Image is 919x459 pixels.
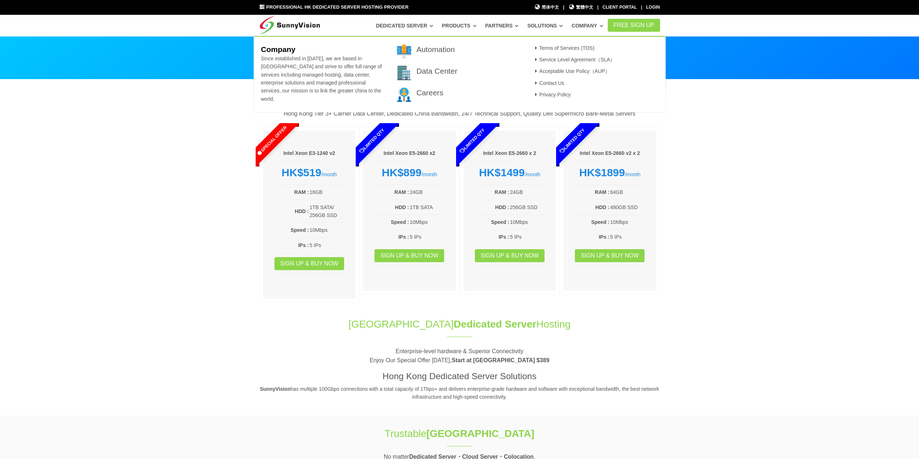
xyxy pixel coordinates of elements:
[259,370,660,382] h3: Hong Kong Dedicated Server Solutions
[610,233,645,241] td: 5 IPs
[510,233,545,241] td: 5 IPs
[533,68,610,74] a: Acceptable Use Policy（AUP）
[575,166,645,179] div: /month
[608,19,660,32] a: FREE Sign Up
[274,166,345,179] div: /month
[376,19,433,32] a: Dedicated Server
[568,4,593,11] a: 繁體中文
[374,166,445,179] div: /month
[599,234,610,240] b: IPs :
[298,242,309,248] b: IPs :
[409,233,445,241] td: 5 IPs
[603,5,637,10] a: Client Portal
[533,80,564,86] a: Contact Us
[254,36,666,113] div: Company
[294,189,309,195] b: RAM :
[409,218,445,226] td: 10Mbps
[382,166,421,178] strong: HK$899
[610,188,645,196] td: 64GB
[595,189,609,195] b: RAM :
[533,57,615,62] a: Service Level Agreement（SLA）
[575,249,645,262] a: Sign up & Buy Now
[499,234,510,240] b: IPs :
[572,19,603,32] a: Company
[495,204,509,210] b: HDD :
[510,218,545,226] td: 10Mbps
[533,45,595,51] a: Terms of Services (TOS)
[259,317,660,331] h1: [GEOGRAPHIC_DATA] Hosting
[339,426,580,441] h1: Trustable
[261,45,295,53] b: Company
[579,166,625,178] strong: HK$1899
[591,219,610,225] b: Speed :
[309,226,344,234] td: 10Mbps
[563,4,564,11] li: |
[374,249,444,262] a: Sign up & Buy Now
[398,234,409,240] b: IPs :
[391,219,409,225] b: Speed :
[454,319,536,330] span: Dedicated Server
[266,4,408,10] span: Professional HK Dedicated Server Hosting Provider
[259,385,660,401] p: has multiple 100Gbps connections with a total capacity of 1Tbps+ and delivers enterprise-grade ha...
[442,111,502,171] span: Limited Qty
[491,219,510,225] b: Speed :
[641,4,642,11] li: |
[282,166,321,178] strong: HK$519
[274,150,345,157] h6: Intel Xeon E3-1240 v2
[295,208,309,214] b: HDD :
[260,386,291,392] strong: SunnyVision
[259,347,660,365] p: Enterprise-level hardware & Superior Connectivity Enjoy Our Special Offer [DATE],
[241,111,302,171] span: Special Offer
[395,204,409,210] b: HDD :
[534,4,559,11] a: 简体中文
[610,203,645,212] td: 480GB SSD
[442,19,477,32] a: Products
[309,241,344,250] td: 5 IPs
[416,45,455,53] a: Automation
[452,357,550,363] strong: Start at [GEOGRAPHIC_DATA] $389
[394,189,409,195] b: RAM :
[397,87,411,102] img: 003-research.png
[309,188,344,196] td: 16GB
[261,56,382,102] span: Since established in [DATE], we are based in [GEOGRAPHIC_DATA] and strive to offer full range of ...
[479,166,525,178] strong: HK$1499
[527,19,563,32] a: Solutions
[510,203,545,212] td: 256GB SSD
[510,188,545,196] td: 24GB
[274,257,344,270] a: Sign up & Buy Now
[595,204,610,210] b: HDD :
[485,19,519,32] a: Partners
[416,67,457,75] a: Data Center
[409,203,445,212] td: 1TB SATA
[597,4,598,11] li: |
[575,150,645,157] h6: Intel Xeon E5-2660 v2 x 2
[259,109,660,118] p: Hong Kong Tier 3+ Carrier Data Center, Dedicated China Bandwidth, 24/7 Technical Support, Quality...
[474,166,545,179] div: /month
[397,44,411,59] img: 001-brand.png
[610,218,645,226] td: 10Mbps
[397,66,411,80] img: 002-town.png
[416,88,443,97] a: Careers
[495,189,509,195] b: RAM :
[542,111,603,171] span: Limited Qty
[474,150,545,157] h6: Intel Xeon E5-2660 x 2
[342,111,402,171] span: Limited Qty
[426,428,534,439] strong: [GEOGRAPHIC_DATA]
[533,92,571,98] a: Privacy Policy
[409,188,445,196] td: 24GB
[309,203,344,220] td: 1TB SATA/ 256GB SSD
[475,249,545,262] a: Sign up & Buy Now
[291,227,309,233] b: Speed :
[374,150,445,157] h6: Intel Xeon E5-2660 x2
[646,5,660,10] a: Login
